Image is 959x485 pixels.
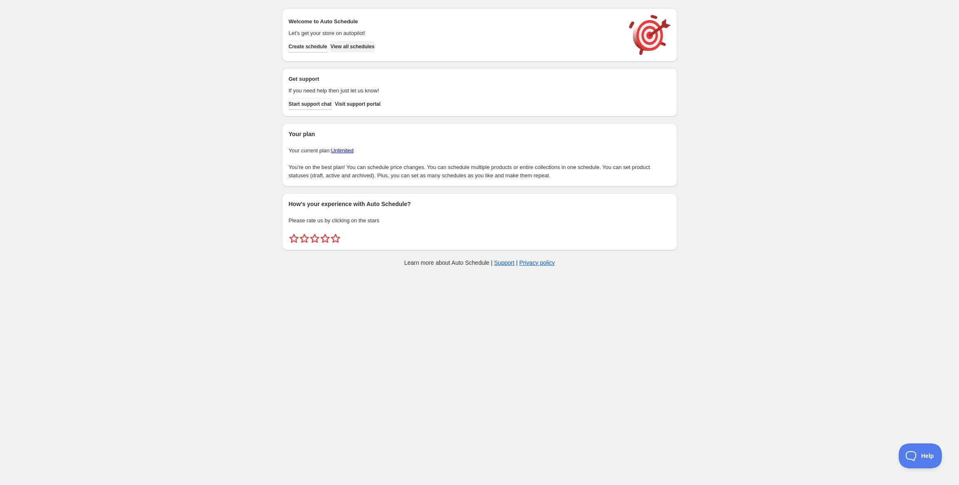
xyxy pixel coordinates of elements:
a: Start support chat [289,98,332,110]
a: Visit support portal [335,98,381,110]
a: Support [494,259,515,266]
p: You're on the best plan! You can schedule price changes. You can schedule multiple products or en... [289,163,671,180]
p: If you need help then just let us know! [289,87,621,95]
span: Visit support portal [335,101,381,107]
h2: Get support [289,75,621,83]
p: Let's get your store on autopilot! [289,29,621,37]
p: Your current plan: [289,147,671,155]
span: Create schedule [289,43,327,50]
a: Privacy policy [519,259,555,266]
p: Please rate us by clicking on the stars [289,216,671,225]
iframe: Toggle Customer Support [899,443,942,468]
a: Unlimited [331,147,354,154]
span: Start support chat [289,101,332,107]
button: Create schedule [289,41,327,52]
p: Learn more about Auto Schedule | | [404,259,555,267]
h2: Your plan [289,130,671,138]
button: View all schedules [330,41,374,52]
span: View all schedules [330,43,374,50]
h2: How's your experience with Auto Schedule? [289,200,671,208]
h2: Welcome to Auto Schedule [289,17,621,26]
